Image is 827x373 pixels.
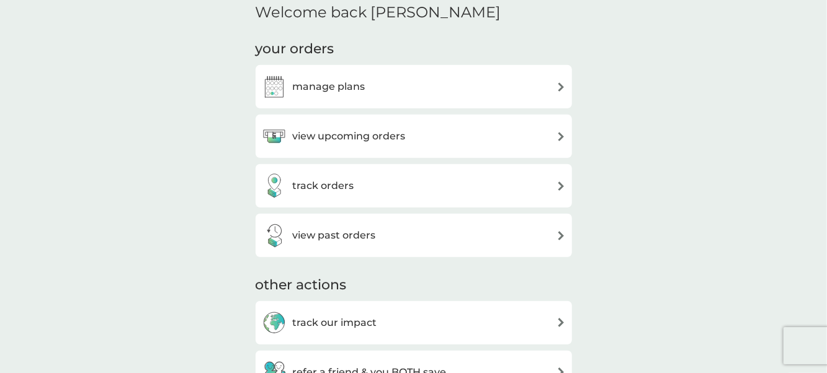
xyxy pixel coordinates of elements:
h2: Welcome back [PERSON_NAME] [256,4,501,22]
img: arrow right [557,182,566,191]
img: arrow right [557,82,566,92]
h3: your orders [256,40,334,59]
h3: other actions [256,276,347,295]
h3: track orders [293,178,354,194]
img: arrow right [557,231,566,240]
h3: track our impact [293,315,377,331]
h3: manage plans [293,79,365,95]
img: arrow right [557,132,566,141]
img: arrow right [557,318,566,327]
h3: view upcoming orders [293,128,406,144]
h3: view past orders [293,227,376,244]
